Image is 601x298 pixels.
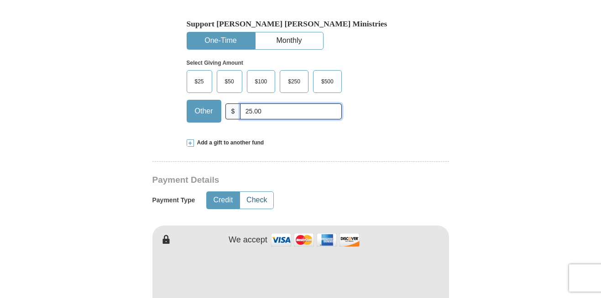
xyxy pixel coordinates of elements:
[317,75,338,88] span: $500
[220,75,239,88] span: $50
[190,75,209,88] span: $25
[251,75,272,88] span: $100
[152,175,385,185] h3: Payment Details
[187,32,255,49] button: One-Time
[225,103,241,119] span: $
[270,230,361,250] img: credit cards accepted
[256,32,323,49] button: Monthly
[207,192,239,209] button: Credit
[190,104,218,118] span: Other
[229,235,267,245] h4: We accept
[187,60,243,66] strong: Select Giving Amount
[187,19,415,29] h5: Support [PERSON_NAME] [PERSON_NAME] Ministries
[283,75,305,88] span: $250
[240,103,341,119] input: Other Amount
[152,196,195,204] h5: Payment Type
[194,139,264,147] span: Add a gift to another fund
[240,192,273,209] button: Check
